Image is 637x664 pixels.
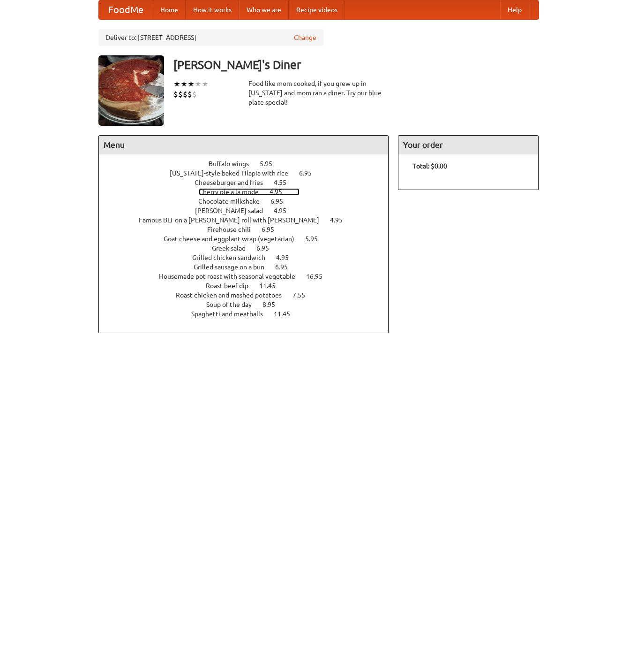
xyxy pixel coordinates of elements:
span: 11.45 [274,310,300,318]
div: Deliver to: [STREET_ADDRESS] [98,29,323,46]
span: Chocolate milkshake [198,198,269,205]
span: Roast chicken and mashed potatoes [176,291,291,299]
h3: [PERSON_NAME]'s Diner [173,55,539,74]
span: Spaghetti and meatballs [191,310,272,318]
span: Housemade pot roast with seasonal vegetable [159,273,305,280]
span: 8.95 [262,301,285,308]
a: Goat cheese and eggplant wrap (vegetarian) 5.95 [164,235,335,243]
img: angular.jpg [98,55,164,126]
a: Spaghetti and meatballs 11.45 [191,310,307,318]
a: Grilled chicken sandwich 4.95 [192,254,306,261]
span: Greek salad [212,244,255,252]
a: FoodMe [99,0,153,19]
span: 16.95 [306,273,332,280]
li: $ [173,89,178,99]
span: 5.95 [305,235,327,243]
span: 11.45 [259,282,285,290]
h4: Your order [398,136,538,154]
div: Food like mom cooked, if you grew up in [US_STATE] and mom ran a diner. Try our blue plate special! [248,79,389,107]
li: $ [178,89,183,99]
span: 4.55 [274,179,296,186]
span: Buffalo wings [209,160,258,168]
li: ★ [195,79,202,89]
span: 7.55 [292,291,315,299]
a: Grilled sausage on a bun 6.95 [194,263,305,271]
span: 4.95 [274,207,296,214]
li: $ [183,89,187,99]
a: [PERSON_NAME] salad 4.95 [195,207,304,214]
a: Chocolate milkshake 6.95 [198,198,300,205]
span: 6.95 [262,226,284,233]
span: Grilled chicken sandwich [192,254,275,261]
span: Goat cheese and eggplant wrap (vegetarian) [164,235,304,243]
span: Cherry pie a la mode [199,188,268,196]
li: ★ [180,79,187,89]
span: Famous BLT on a [PERSON_NAME] roll with [PERSON_NAME] [139,216,329,224]
span: 6.95 [270,198,292,205]
a: Roast beef dip 11.45 [206,282,293,290]
a: Firehouse chili 6.95 [207,226,292,233]
li: ★ [202,79,209,89]
a: Home [153,0,186,19]
span: 4.95 [270,188,292,196]
span: Firehouse chili [207,226,260,233]
span: [US_STATE]-style baked Tilapia with rice [170,169,298,177]
a: Recipe videos [289,0,345,19]
a: Famous BLT on a [PERSON_NAME] roll with [PERSON_NAME] 4.95 [139,216,360,224]
li: ★ [173,79,180,89]
a: Soup of the day 8.95 [206,301,292,308]
span: 5.95 [260,160,282,168]
span: 6.95 [275,263,297,271]
a: Buffalo wings 5.95 [209,160,290,168]
span: Grilled sausage on a bun [194,263,274,271]
a: Cheeseburger and fries 4.55 [195,179,304,186]
li: ★ [187,79,195,89]
span: 6.95 [299,169,321,177]
span: Cheeseburger and fries [195,179,272,186]
a: How it works [186,0,239,19]
a: Greek salad 6.95 [212,244,286,252]
span: Soup of the day [206,301,261,308]
li: $ [187,89,192,99]
span: 6.95 [256,244,278,252]
span: Roast beef dip [206,282,258,290]
a: Who we are [239,0,289,19]
li: $ [192,89,197,99]
span: 4.95 [330,216,352,224]
a: Cherry pie a la mode 4.95 [199,188,300,196]
h4: Menu [99,136,389,154]
a: Change [294,33,316,42]
a: Housemade pot roast with seasonal vegetable 16.95 [159,273,340,280]
span: [PERSON_NAME] salad [195,207,272,214]
a: [US_STATE]-style baked Tilapia with rice 6.95 [170,169,329,177]
b: Total: $0.00 [412,162,447,170]
a: Help [500,0,529,19]
span: 4.95 [276,254,298,261]
a: Roast chicken and mashed potatoes 7.55 [176,291,322,299]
